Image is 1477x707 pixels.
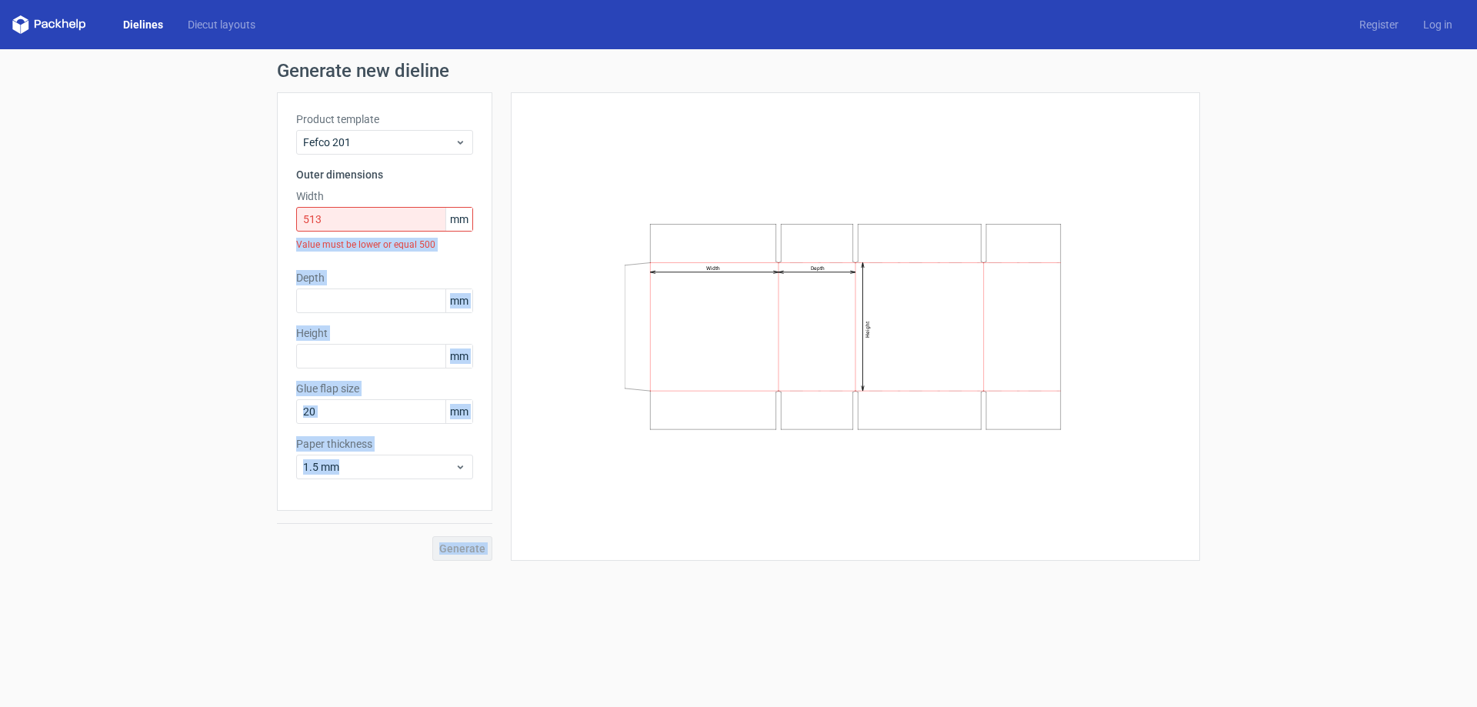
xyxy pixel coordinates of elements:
[303,135,455,150] span: Fefco 201
[303,459,455,475] span: 1.5 mm
[445,208,472,231] span: mm
[296,381,473,396] label: Glue flap size
[1347,17,1411,32] a: Register
[296,232,473,258] div: Value must be lower or equal 500
[296,188,473,204] label: Width
[706,265,720,272] text: Width
[445,400,472,423] span: mm
[1411,17,1465,32] a: Log in
[296,167,473,182] h3: Outer dimensions
[865,322,871,338] text: Height
[296,270,473,285] label: Depth
[296,325,473,341] label: Height
[445,289,472,312] span: mm
[445,345,472,368] span: mm
[175,17,268,32] a: Diecut layouts
[277,62,1200,80] h1: Generate new dieline
[296,436,473,452] label: Paper thickness
[811,265,825,272] text: Depth
[111,17,175,32] a: Dielines
[296,112,473,127] label: Product template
